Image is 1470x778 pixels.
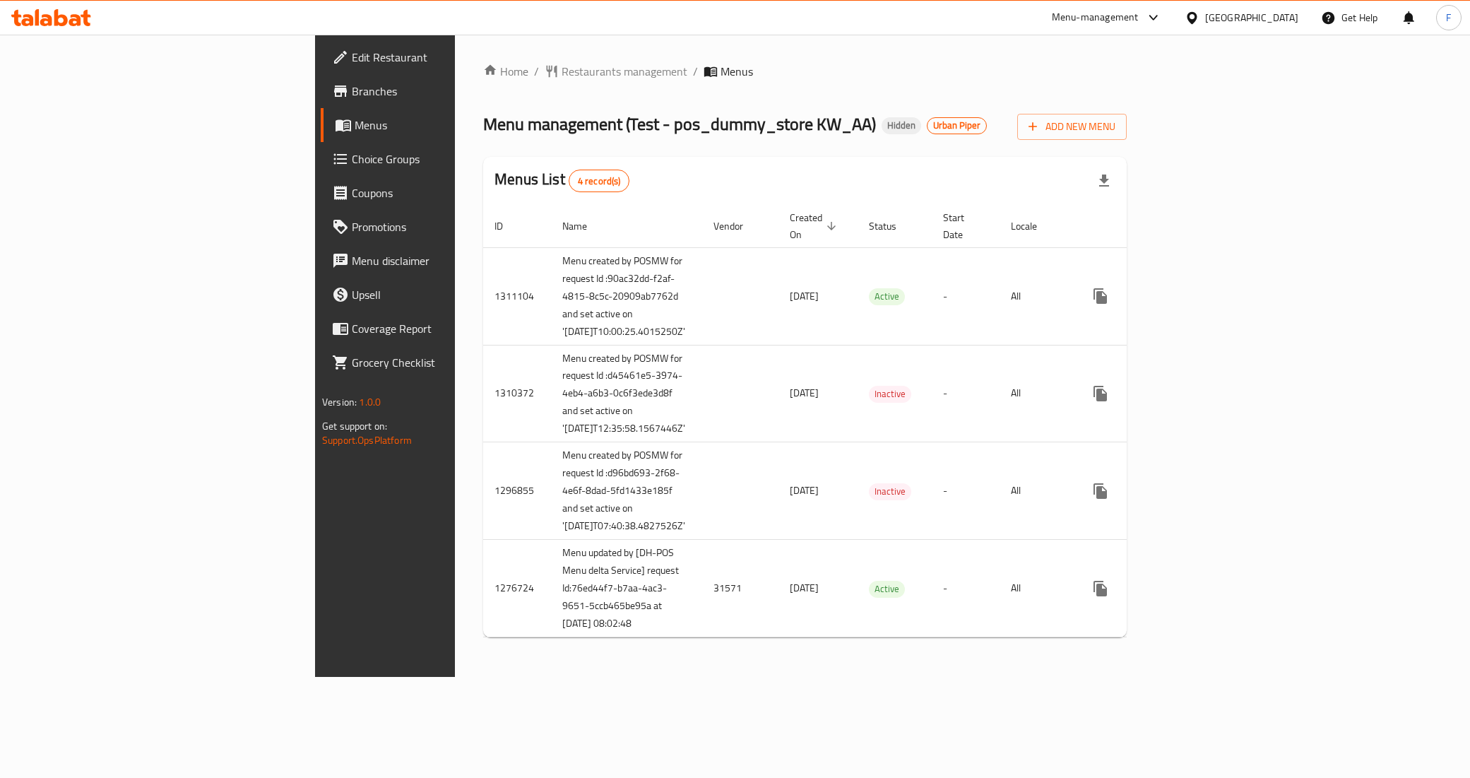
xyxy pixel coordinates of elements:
a: Menus [321,108,561,142]
td: Menu created by POSMW for request Id :90ac32dd-f2af-4815-8c5c-20909ab7762d and set active on '[DA... [551,247,702,345]
span: [DATE] [790,481,819,500]
span: ID [494,218,521,235]
span: F [1446,10,1451,25]
span: Locale [1011,218,1055,235]
span: Active [869,581,905,597]
td: All [1000,540,1072,637]
span: Edit Restaurant [352,49,550,66]
h2: Menus List [494,169,629,192]
a: Menu disclaimer [321,244,561,278]
a: Choice Groups [321,142,561,176]
a: Coupons [321,176,561,210]
span: [DATE] [790,384,819,402]
a: Edit Restaurant [321,40,561,74]
button: more [1084,279,1118,313]
td: - [932,345,1000,442]
span: Upsell [352,286,550,303]
td: - [932,247,1000,345]
span: [DATE] [790,287,819,305]
a: Branches [321,74,561,108]
td: All [1000,247,1072,345]
td: Menu created by POSMW for request Id :d96bd693-2f68-4e6f-8dad-5fd1433e185f and set active on '[DA... [551,442,702,540]
div: Hidden [882,117,921,134]
td: Menu updated by [DH-POS Menu delta Service] request Id:76ed44f7-b7aa-4ac3-9651-5ccb465be95a at [D... [551,540,702,637]
td: Menu created by POSMW for request Id :d45461e5-3974-4eb4-a6b3-0c6f3ede3d8f and set active on '[DA... [551,345,702,442]
a: Grocery Checklist [321,346,561,379]
td: All [1000,442,1072,540]
span: Menus [721,63,753,80]
td: - [932,442,1000,540]
button: Change Status [1118,377,1151,411]
button: Change Status [1118,474,1151,508]
span: Branches [352,83,550,100]
div: Inactive [869,386,911,403]
button: Change Status [1118,279,1151,313]
button: more [1084,572,1118,606]
span: Hidden [882,119,921,131]
span: Coverage Report [352,320,550,337]
td: 31571 [702,540,778,637]
div: Menu-management [1052,9,1139,26]
span: Vendor [713,218,761,235]
span: Urban Piper [927,119,986,131]
span: Inactive [869,386,911,402]
table: enhanced table [483,205,1231,638]
button: Add New Menu [1017,114,1127,140]
span: 4 record(s) [569,175,629,188]
span: Restaurants management [562,63,687,80]
td: - [932,540,1000,637]
span: Promotions [352,218,550,235]
div: Active [869,581,905,598]
li: / [693,63,698,80]
span: 1.0.0 [359,393,381,411]
span: Menus [355,117,550,134]
a: Support.OpsPlatform [322,431,412,449]
span: Start Date [943,209,983,243]
span: Inactive [869,483,911,500]
span: Add New Menu [1029,118,1115,136]
a: Restaurants management [545,63,687,80]
span: Coupons [352,184,550,201]
span: Menu management ( Test - pos_dummy_store KW_AA ) [483,108,876,140]
button: Change Status [1118,572,1151,606]
a: Promotions [321,210,561,244]
button: more [1084,377,1118,411]
div: Total records count [569,170,630,192]
span: Grocery Checklist [352,354,550,371]
span: Name [562,218,605,235]
span: Get support on: [322,417,387,435]
td: All [1000,345,1072,442]
div: Export file [1087,164,1121,198]
span: Menu disclaimer [352,252,550,269]
span: Created On [790,209,841,243]
th: Actions [1072,205,1231,248]
a: Coverage Report [321,312,561,346]
a: Upsell [321,278,561,312]
span: [DATE] [790,579,819,597]
span: Active [869,288,905,305]
div: Inactive [869,483,911,500]
div: Active [869,288,905,305]
div: [GEOGRAPHIC_DATA] [1205,10,1298,25]
span: Status [869,218,915,235]
nav: breadcrumb [483,63,1127,80]
span: Choice Groups [352,151,550,167]
span: Version: [322,393,357,411]
button: more [1084,474,1118,508]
